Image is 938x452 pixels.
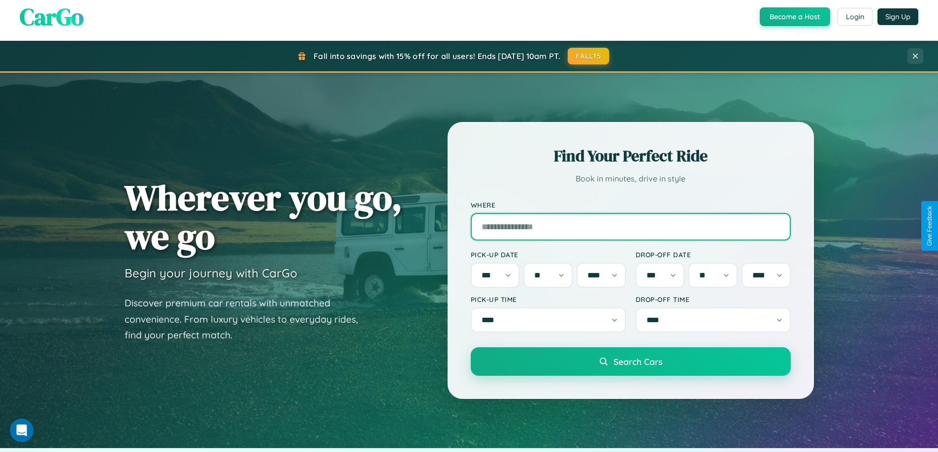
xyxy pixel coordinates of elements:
div: Give Feedback [926,206,933,246]
button: Sign Up [877,8,918,25]
label: Pick-up Time [471,295,626,303]
label: Drop-off Time [636,295,791,303]
h2: Find Your Perfect Ride [471,145,791,167]
span: Search Cars [614,356,662,367]
label: Where [471,201,791,209]
span: Fall into savings with 15% off for all users! Ends [DATE] 10am PT. [314,51,560,61]
label: Pick-up Date [471,250,626,259]
button: Search Cars [471,347,791,376]
p: Book in minutes, drive in style [471,172,791,186]
button: Become a Host [760,7,830,26]
span: CarGo [20,0,84,33]
iframe: Intercom live chat [10,419,33,442]
button: Login [838,8,873,26]
h1: Wherever you go, we go [125,178,402,256]
button: FALL15 [568,48,609,64]
label: Drop-off Date [636,250,791,259]
p: Discover premium car rentals with unmatched convenience. From luxury vehicles to everyday rides, ... [125,295,371,343]
h3: Begin your journey with CarGo [125,266,297,280]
